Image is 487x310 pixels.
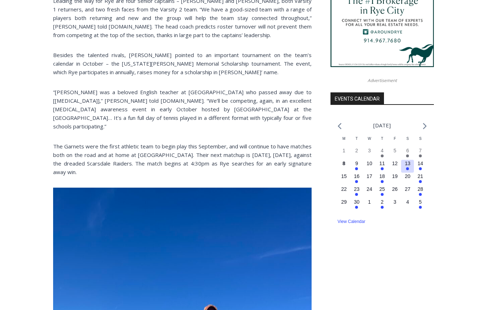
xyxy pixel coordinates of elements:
[389,136,401,147] div: Friday
[394,199,396,205] time: 3
[392,161,398,166] time: 12
[363,147,376,160] button: 3
[376,136,389,147] div: Thursday
[376,186,389,198] button: 25 Has events
[350,173,363,186] button: 16 Has events
[406,154,409,157] em: Has events
[392,186,398,192] time: 26
[354,199,360,205] time: 30
[376,147,389,160] button: 4 Has events
[379,161,385,166] time: 11
[363,173,376,186] button: 17
[376,160,389,173] button: 11 Has events
[401,186,414,198] button: 27
[355,206,358,209] em: Has events
[406,148,409,153] time: 6
[376,198,389,211] button: 2 Has events
[389,160,401,173] button: 12
[392,173,398,179] time: 19
[350,147,363,160] button: 2
[2,73,70,101] span: Open Tues. - Sun. [PHONE_NUMBER]
[373,121,391,130] li: [DATE]
[355,148,358,153] time: 2
[419,206,422,209] em: Has events
[423,123,427,129] a: Next month
[414,160,427,173] button: 14 Has events
[389,186,401,198] button: 26
[0,72,72,89] a: Open Tues. - Sun. [PHONE_NUMBER]
[366,161,372,166] time: 10
[338,123,342,129] a: Previous month
[414,186,427,198] button: 28 Has events
[343,137,345,141] span: M
[406,167,409,170] em: Has events
[419,199,422,205] time: 5
[381,199,384,205] time: 2
[406,199,409,205] time: 4
[405,173,411,179] time: 20
[368,199,371,205] time: 1
[401,173,414,186] button: 20
[419,193,422,196] em: Has events
[401,160,414,173] button: 13 Has events
[350,186,363,198] button: 23 Has events
[350,198,363,211] button: 30 Has events
[394,137,396,141] span: F
[354,186,360,192] time: 23
[401,198,414,211] button: 4
[338,136,350,147] div: Monday
[355,161,358,166] time: 9
[338,147,350,160] button: 1
[355,137,358,141] span: T
[355,193,358,196] em: Has events
[389,147,401,160] button: 5
[419,154,422,157] em: Has events
[381,148,384,153] time: 4
[180,0,337,69] div: Apply Now <> summer and RHS senior internships available
[363,186,376,198] button: 24
[389,173,401,186] button: 19
[376,173,389,186] button: 18 Has events
[381,167,384,170] em: Has events
[341,186,347,192] time: 22
[53,51,312,76] p: Besides the talented rivals, [PERSON_NAME] pointed to an important tournament on the team’s calen...
[186,71,330,87] span: Intern @ [DOMAIN_NAME]
[381,193,384,196] em: Has events
[381,206,384,209] em: Has events
[414,173,427,186] button: 21 Has events
[368,148,371,153] time: 3
[355,167,358,170] em: Has events
[401,147,414,160] button: 6 Has events
[171,69,345,89] a: Intern @ [DOMAIN_NAME]
[341,199,347,205] time: 29
[405,186,411,192] time: 27
[419,167,422,170] em: Has events
[417,161,423,166] time: 14
[414,198,427,211] button: 5 Has events
[53,142,312,176] p: The Garnets were the first athletic team to begin play this September, and will continue to have ...
[363,136,376,147] div: Wednesday
[354,173,360,179] time: 16
[343,148,345,153] time: 1
[419,137,422,141] span: S
[405,161,411,166] time: 13
[53,88,312,131] p: “[PERSON_NAME] was a beloved English teacher at [GEOGRAPHIC_DATA] who passed away due to [[MEDICA...
[330,92,384,105] h2: Events Calendar
[406,137,409,141] span: S
[363,160,376,173] button: 10
[381,137,383,141] span: T
[419,180,422,183] em: Has events
[350,136,363,147] div: Tuesday
[414,147,427,160] button: 7 Has events
[419,148,422,153] time: 7
[417,173,423,179] time: 21
[379,186,385,192] time: 25
[389,198,401,211] button: 3
[355,180,358,183] em: Has events
[414,136,427,147] div: Sunday
[360,77,404,84] span: Advertisement
[417,186,423,192] time: 28
[381,154,384,157] em: Has events
[343,161,345,166] time: 8
[338,219,365,224] a: View Calendar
